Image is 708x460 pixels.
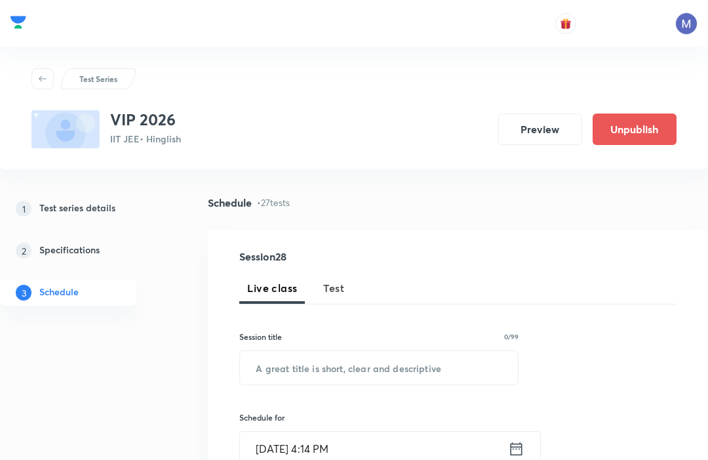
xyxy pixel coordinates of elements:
h5: Test series details [39,201,115,217]
a: Company Logo [10,12,26,35]
h6: Session title [239,331,282,343]
button: avatar [555,13,576,34]
h4: Session 28 [239,251,465,262]
span: Live class [247,280,297,296]
span: Test [323,280,344,296]
h3: VIP 2026 [110,110,181,129]
p: 0/99 [504,333,519,340]
p: Test Series [79,73,117,85]
img: Company Logo [10,12,26,32]
h5: Specifications [39,243,100,259]
input: A great title is short, clear and descriptive [240,351,518,385]
p: 3 [16,285,31,301]
p: 1 [16,201,31,217]
img: fallback-thumbnail.png [31,110,100,148]
h4: Schedule [208,198,252,208]
img: Mangilal Choudhary [675,12,698,35]
p: • 27 tests [257,196,290,209]
button: Unpublish [593,114,677,145]
h5: Schedule [39,285,79,301]
h6: Schedule for [239,411,519,423]
button: Preview [498,114,582,145]
img: avatar [560,18,572,30]
p: 2 [16,243,31,259]
p: IIT JEE • Hinglish [110,132,181,146]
